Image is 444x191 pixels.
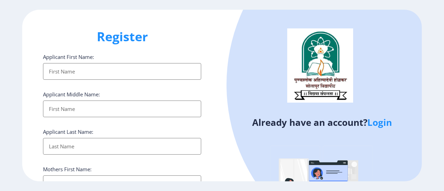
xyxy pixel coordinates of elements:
[43,53,94,60] label: Applicant First Name:
[367,116,392,129] a: Login
[43,63,201,80] input: First Name
[43,91,100,98] label: Applicant Middle Name:
[43,28,201,45] h1: Register
[43,166,92,173] label: Mothers First Name:
[43,101,201,117] input: First Name
[227,117,417,128] h4: Already have an account?
[43,138,201,155] input: Last Name
[287,28,353,103] img: logo
[43,128,93,135] label: Applicant Last Name:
